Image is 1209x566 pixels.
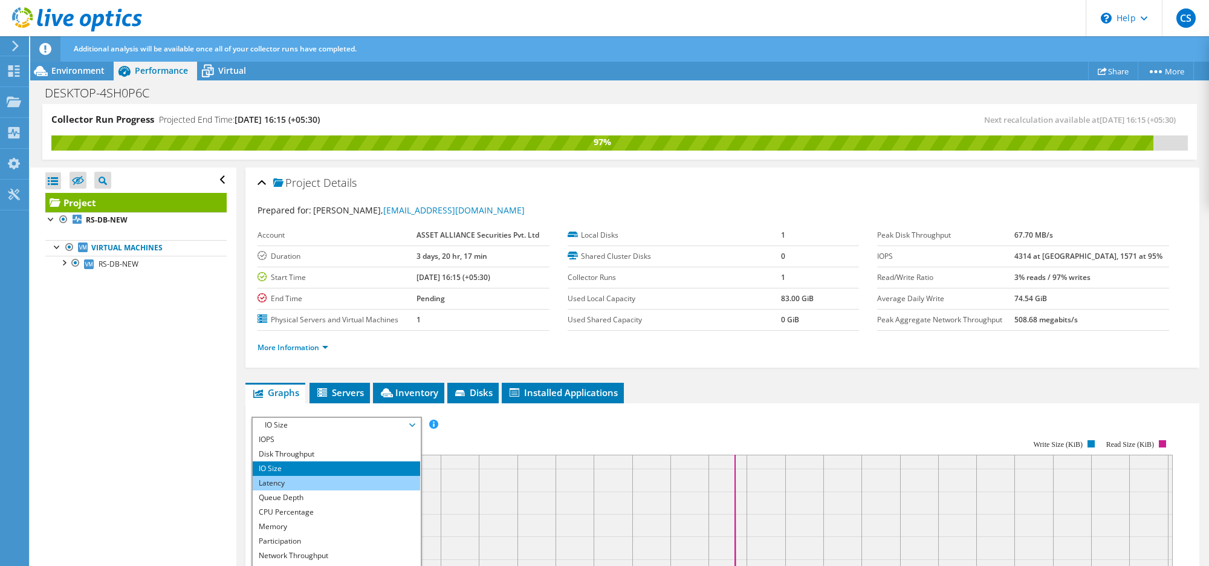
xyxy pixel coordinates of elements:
[417,272,490,282] b: [DATE] 16:15 (+05:30)
[316,386,364,398] span: Servers
[45,256,227,272] a: RS-DB-NEW
[1106,440,1154,449] text: Read Size (KiB)
[568,250,782,262] label: Shared Cluster Disks
[877,229,1014,241] label: Peak Disk Throughput
[259,418,414,432] span: IO Size
[253,461,420,476] li: IO Size
[45,240,227,256] a: Virtual Machines
[781,314,799,325] b: 0 GiB
[417,314,421,325] b: 1
[781,251,785,261] b: 0
[251,386,299,398] span: Graphs
[253,490,420,505] li: Queue Depth
[258,272,417,284] label: Start Time
[258,314,417,326] label: Physical Servers and Virtual Machines
[313,204,525,216] span: [PERSON_NAME],
[51,135,1153,149] div: 97%
[877,293,1014,305] label: Average Daily Write
[235,114,320,125] span: [DATE] 16:15 (+05:30)
[323,175,357,190] span: Details
[568,229,782,241] label: Local Disks
[1014,314,1078,325] b: 508.68 megabits/s
[135,65,188,76] span: Performance
[45,212,227,228] a: RS-DB-NEW
[877,272,1014,284] label: Read/Write Ratio
[1100,114,1176,125] span: [DATE] 16:15 (+05:30)
[258,229,417,241] label: Account
[1176,8,1196,28] span: CS
[45,193,227,212] a: Project
[417,230,539,240] b: ASSET ALLIANCE Securities Pvt. Ltd
[253,519,420,534] li: Memory
[39,86,168,100] h1: DESKTOP-4SH0P6C
[1138,62,1194,80] a: More
[568,314,782,326] label: Used Shared Capacity
[1034,440,1083,449] text: Write Size (KiB)
[253,548,420,563] li: Network Throughput
[984,114,1182,125] span: Next recalculation available at
[253,534,420,548] li: Participation
[568,272,782,284] label: Collector Runs
[258,250,417,262] label: Duration
[253,476,420,490] li: Latency
[74,44,357,54] span: Additional analysis will be available once all of your collector runs have completed.
[453,386,493,398] span: Disks
[417,293,445,304] b: Pending
[781,230,785,240] b: 1
[1014,293,1047,304] b: 74.54 GiB
[877,314,1014,326] label: Peak Aggregate Network Throughput
[86,215,128,225] b: RS-DB-NEW
[781,293,814,304] b: 83.00 GiB
[253,432,420,447] li: IOPS
[1088,62,1138,80] a: Share
[99,259,138,269] span: RS-DB-NEW
[1014,272,1091,282] b: 3% reads / 97% writes
[1101,13,1112,24] svg: \n
[51,65,105,76] span: Environment
[1014,230,1053,240] b: 67.70 MB/s
[781,272,785,282] b: 1
[258,204,311,216] label: Prepared for:
[253,447,420,461] li: Disk Throughput
[877,250,1014,262] label: IOPS
[568,293,782,305] label: Used Local Capacity
[379,386,438,398] span: Inventory
[218,65,246,76] span: Virtual
[258,342,328,353] a: More Information
[383,204,525,216] a: [EMAIL_ADDRESS][DOMAIN_NAME]
[258,293,417,305] label: End Time
[417,251,487,261] b: 3 days, 20 hr, 17 min
[159,113,320,126] h4: Projected End Time:
[273,177,320,189] span: Project
[253,505,420,519] li: CPU Percentage
[508,386,618,398] span: Installed Applications
[1014,251,1162,261] b: 4314 at [GEOGRAPHIC_DATA], 1571 at 95%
